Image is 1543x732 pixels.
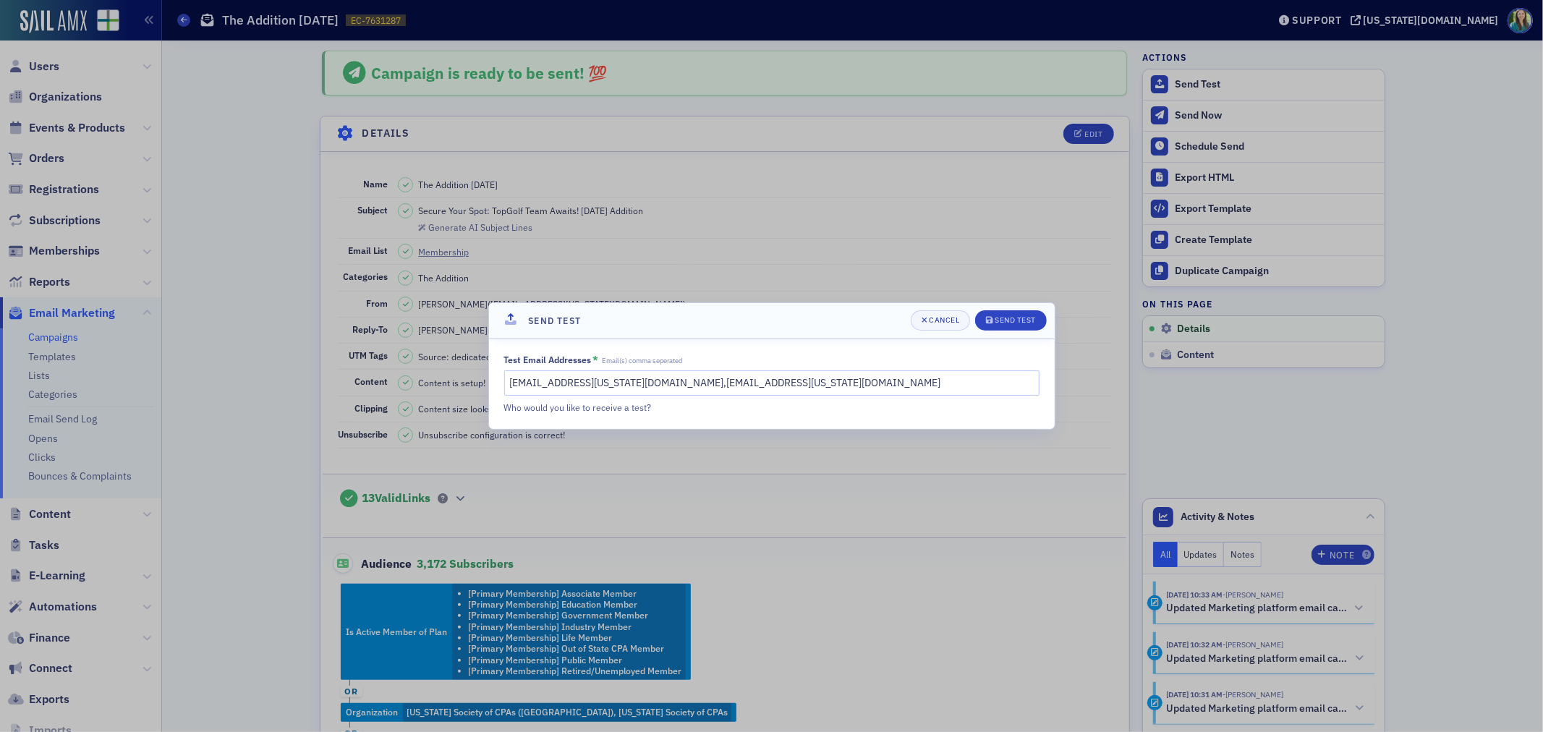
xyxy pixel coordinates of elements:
button: Send Test [975,310,1047,331]
h4: Send Test [528,314,581,327]
button: Cancel [911,310,971,331]
span: Email(s) comma seperated [603,357,683,365]
div: Cancel [929,316,959,324]
div: Test Email Addresses [504,354,592,365]
div: Send Test [995,316,1036,324]
div: Who would you like to receive a test? [504,401,990,414]
abbr: This field is required [592,354,598,365]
